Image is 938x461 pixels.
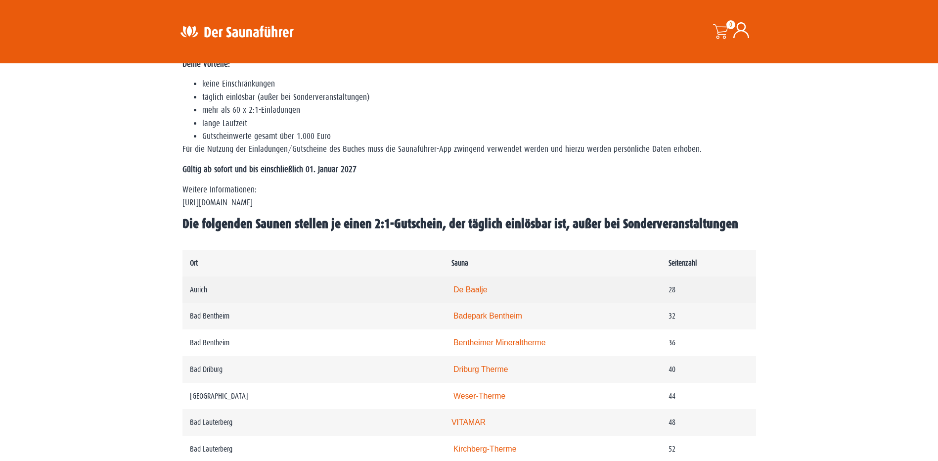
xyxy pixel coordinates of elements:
[451,418,486,426] a: VITAMAR
[182,217,738,231] span: Die folgenden Saunen stellen je einen 2:1-Gutschein, der täglich einlösbar ist, außer bei Sonderv...
[669,259,697,267] strong: Seitenzahl
[661,277,756,303] td: 28
[453,365,508,373] a: Driburg Therme
[202,104,756,117] li: mehr als 60 x 2:1-Einladungen
[182,383,445,410] td: [GEOGRAPHIC_DATA]
[661,356,756,383] td: 40
[182,165,357,174] strong: Gültig ab sofort und bis einschließlich 01. Januar 2027
[726,20,735,29] span: 0
[202,91,756,104] li: täglich einlösbar (außer bei Sonderveranstaltungen)
[453,285,488,294] a: De Baalje
[661,329,756,356] td: 36
[202,130,756,143] li: Gutscheinwerte gesamt über 1.000 Euro
[453,338,546,347] a: Bentheimer Mineraltherme
[202,78,756,91] li: keine Einschränkungen
[453,312,522,320] a: Badepark Bentheim
[182,184,756,210] p: Weitere Informationen: [URL][DOMAIN_NAME]
[182,59,230,69] strong: Deine Vorteile:
[182,277,445,303] td: Aurich
[453,392,505,400] a: Weser-Therme
[182,356,445,383] td: Bad Driburg
[451,259,468,267] strong: Sauna
[182,409,445,436] td: Bad Lauterberg
[182,303,445,329] td: Bad Bentheim
[661,409,756,436] td: 48
[190,259,198,267] strong: Ort
[182,143,756,156] p: Für die Nutzung der Einladungen/Gutscheine des Buches muss die Saunaführer-App zwingend verwendet...
[453,445,517,453] a: Kirchberg-Therme
[661,383,756,410] td: 44
[182,329,445,356] td: Bad Bentheim
[202,117,756,130] li: lange Laufzeit
[661,303,756,329] td: 32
